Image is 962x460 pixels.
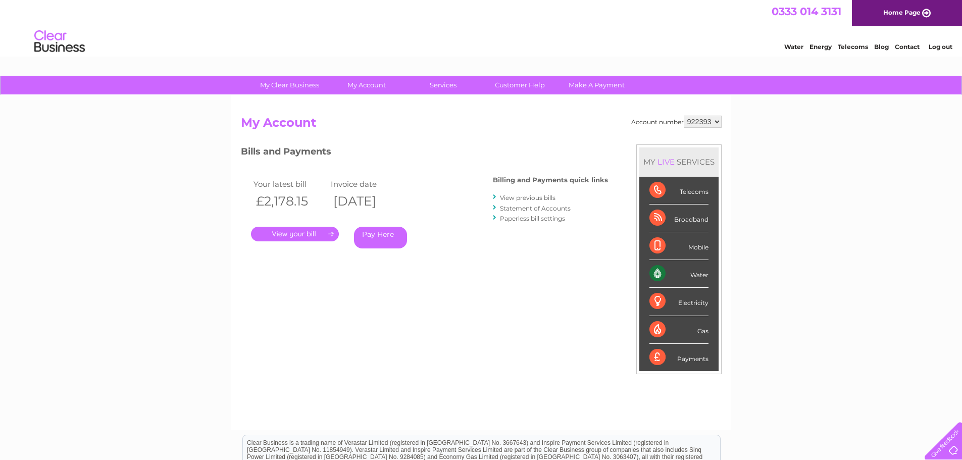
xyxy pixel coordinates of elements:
[328,191,406,212] th: [DATE]
[649,260,708,288] div: Water
[649,316,708,344] div: Gas
[241,116,722,135] h2: My Account
[500,194,555,201] a: View previous bills
[649,288,708,316] div: Electricity
[251,191,329,212] th: £2,178.15
[809,43,832,50] a: Energy
[328,177,406,191] td: Invoice date
[251,227,339,241] a: .
[631,116,722,128] div: Account number
[784,43,803,50] a: Water
[243,6,720,49] div: Clear Business is a trading name of Verastar Limited (registered in [GEOGRAPHIC_DATA] No. 3667643...
[354,227,407,248] a: Pay Here
[493,176,608,184] h4: Billing and Payments quick links
[639,147,719,176] div: MY SERVICES
[838,43,868,50] a: Telecoms
[649,205,708,232] div: Broadband
[874,43,889,50] a: Blog
[772,5,841,18] a: 0333 014 3131
[478,76,562,94] a: Customer Help
[500,205,571,212] a: Statement of Accounts
[929,43,952,50] a: Log out
[401,76,485,94] a: Services
[649,232,708,260] div: Mobile
[325,76,408,94] a: My Account
[241,144,608,162] h3: Bills and Payments
[649,177,708,205] div: Telecoms
[248,76,331,94] a: My Clear Business
[500,215,565,222] a: Paperless bill settings
[34,26,85,57] img: logo.png
[895,43,920,50] a: Contact
[555,76,638,94] a: Make A Payment
[655,157,677,167] div: LIVE
[649,344,708,371] div: Payments
[251,177,329,191] td: Your latest bill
